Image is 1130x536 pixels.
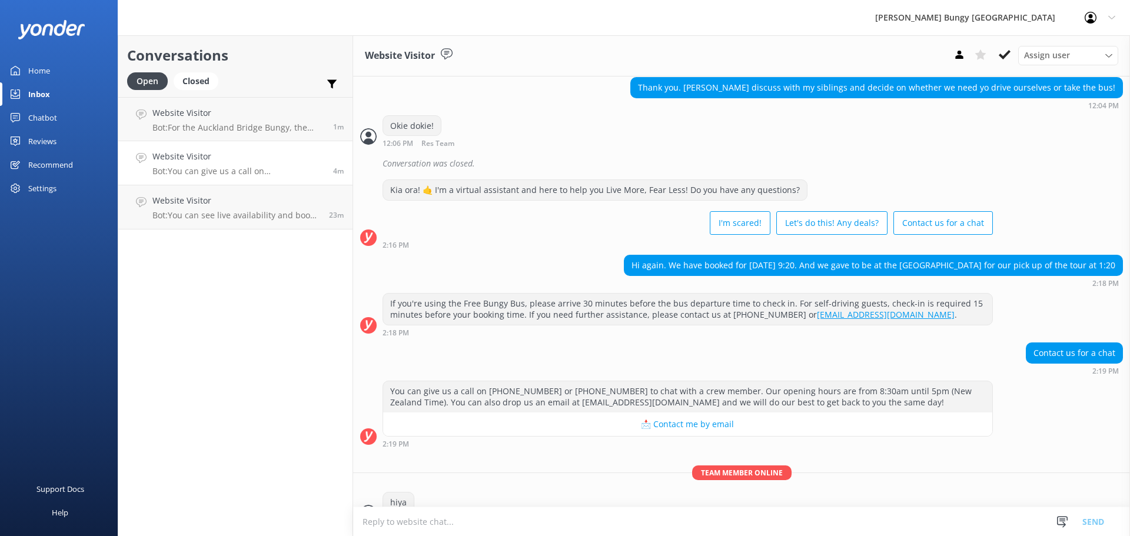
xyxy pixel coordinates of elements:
div: Aug 24 2025 02:18pm (UTC +12:00) Pacific/Auckland [383,328,993,337]
div: Aug 24 2025 12:04pm (UTC +12:00) Pacific/Auckland [630,101,1123,109]
div: Thank you. [PERSON_NAME] discuss with my siblings and decide on whether we need yo drive ourselve... [631,78,1122,98]
div: Contact us for a chat [1026,343,1122,363]
a: Website VisitorBot:You can see live availability and book all of our experiences online. I recomm... [118,185,353,229]
strong: 2:16 PM [383,242,409,249]
div: Recommend [28,153,73,177]
div: Hi again. We have booked for [DATE] 9:20. And we gave to be at the [GEOGRAPHIC_DATA] for our pick... [624,255,1122,275]
div: hiya [383,492,414,512]
strong: 12:06 PM [383,140,413,148]
div: Aug 24 2025 02:19pm (UTC +12:00) Pacific/Auckland [383,440,993,448]
div: Inbox [28,82,50,106]
span: Aug 24 2025 02:00pm (UTC +12:00) Pacific/Auckland [329,210,344,220]
div: Chatbot [28,106,57,129]
div: Settings [28,177,56,200]
div: Kia ora! 🤙 I'm a virtual assistant and here to help you Live More, Fear Less! Do you have any que... [383,180,807,200]
h4: Website Visitor [152,194,320,207]
strong: 2:19 PM [383,441,409,448]
div: 2025-08-24T00:23:19.641 [360,154,1123,174]
div: Open [127,72,168,90]
a: Website VisitorBot:You can give us a call on [PHONE_NUMBER] or [PHONE_NUMBER] to chat with a crew... [118,141,353,185]
div: Aug 24 2025 12:06pm (UTC +12:00) Pacific/Auckland [383,139,493,148]
span: Assign user [1024,49,1070,62]
p: Bot: For the Auckland Bridge Bungy, the weight limit is a minimum of 35kg and a maximum of 150kg. [152,122,324,133]
span: Aug 24 2025 02:19pm (UTC +12:00) Pacific/Auckland [333,166,344,176]
span: Team member online [692,465,792,480]
a: Closed [174,74,224,87]
div: Aug 24 2025 02:16pm (UTC +12:00) Pacific/Auckland [383,241,993,249]
div: You can give us a call on [PHONE_NUMBER] or [PHONE_NUMBER] to chat with a crew member. Our openin... [383,381,992,412]
div: Aug 24 2025 02:19pm (UTC +12:00) Pacific/Auckland [1026,367,1123,375]
div: Support Docs [36,477,84,501]
div: Closed [174,72,218,90]
h4: Website Visitor [152,106,324,119]
span: Aug 24 2025 02:22pm (UTC +12:00) Pacific/Auckland [333,122,344,132]
button: Contact us for a chat [893,211,993,235]
a: [EMAIL_ADDRESS][DOMAIN_NAME] [817,309,955,320]
h2: Conversations [127,44,344,66]
img: yonder-white-logo.png [18,20,85,39]
a: Website VisitorBot:For the Auckland Bridge Bungy, the weight limit is a minimum of 35kg and a max... [118,97,353,141]
strong: 2:19 PM [1092,368,1119,375]
div: Okie dokie! [383,116,441,136]
p: Bot: You can give us a call on [PHONE_NUMBER] or [PHONE_NUMBER] to chat with a crew member. Our o... [152,166,324,177]
button: I'm scared! [710,211,770,235]
strong: 2:18 PM [1092,280,1119,287]
div: Home [28,59,50,82]
h4: Website Visitor [152,150,324,163]
h3: Website Visitor [365,48,435,64]
div: If you're using the Free Bungy Bus, please arrive 30 minutes before the bus departure time to che... [383,294,992,325]
div: Aug 24 2025 02:18pm (UTC +12:00) Pacific/Auckland [624,279,1123,287]
button: Let's do this! Any deals? [776,211,888,235]
strong: 12:04 PM [1088,102,1119,109]
div: Conversation was closed. [383,154,1123,174]
button: 📩 Contact me by email [383,412,992,436]
a: Open [127,74,174,87]
div: Assign User [1018,46,1118,65]
strong: 2:18 PM [383,329,409,337]
div: Help [52,501,68,524]
span: Res Team [421,140,454,148]
p: Bot: You can see live availability and book all of our experiences online. I recommend checking t... [152,210,320,221]
div: Reviews [28,129,56,153]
